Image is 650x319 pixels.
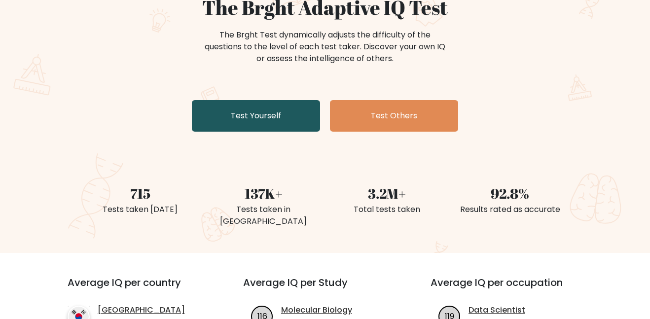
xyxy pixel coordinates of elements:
[454,183,566,204] div: 92.8%
[84,204,196,215] div: Tests taken [DATE]
[454,204,566,215] div: Results rated as accurate
[68,277,208,300] h3: Average IQ per country
[202,29,448,65] div: The Brght Test dynamically adjusts the difficulty of the questions to the level of each test take...
[281,304,352,316] a: Molecular Biology
[469,304,525,316] a: Data Scientist
[208,183,319,204] div: 137K+
[98,304,185,316] a: [GEOGRAPHIC_DATA]
[84,183,196,204] div: 715
[192,100,320,132] a: Test Yourself
[243,277,407,300] h3: Average IQ per Study
[330,100,458,132] a: Test Others
[331,183,442,204] div: 3.2M+
[208,204,319,227] div: Tests taken in [GEOGRAPHIC_DATA]
[331,204,442,215] div: Total tests taken
[431,277,594,300] h3: Average IQ per occupation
